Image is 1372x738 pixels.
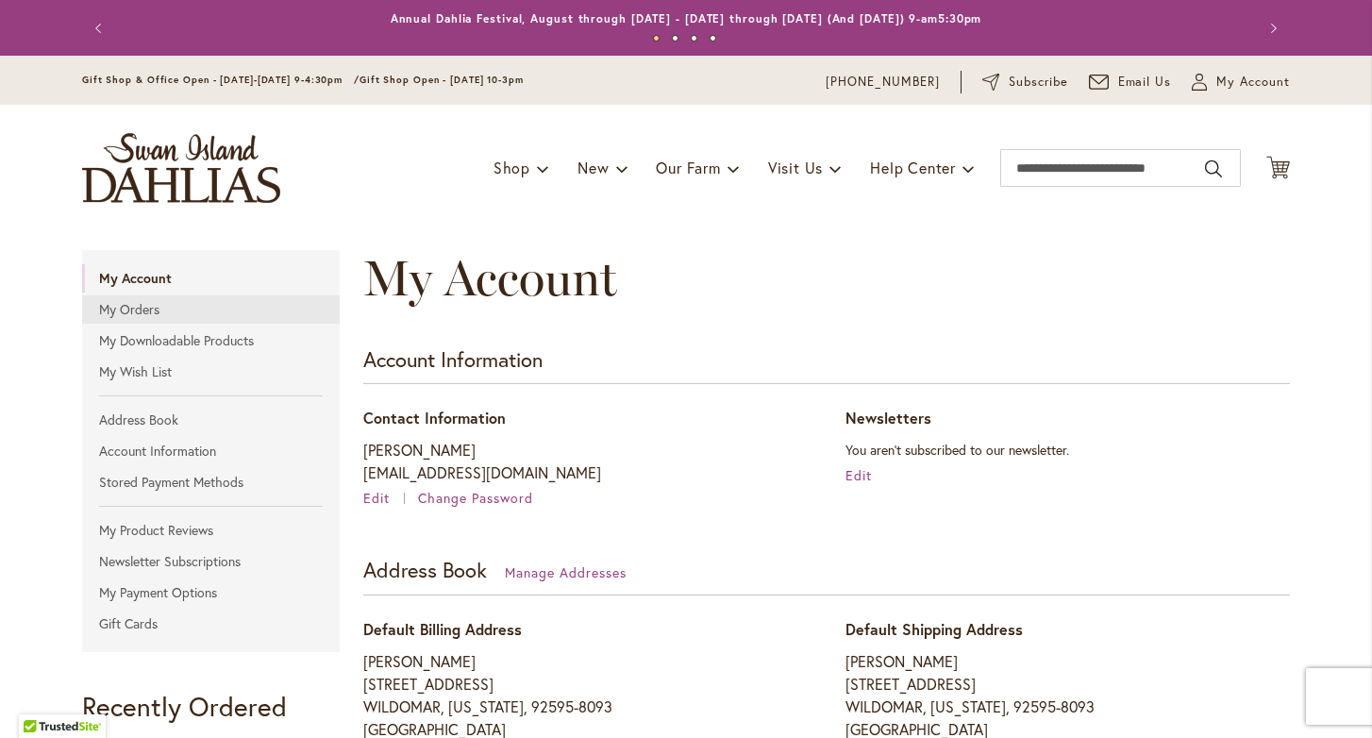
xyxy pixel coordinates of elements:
[656,158,720,177] span: Our Farm
[363,489,414,507] a: Edit
[710,35,716,42] button: 4 of 4
[845,408,931,428] span: Newsletters
[82,437,340,465] a: Account Information
[1009,73,1068,92] span: Subscribe
[82,327,340,355] a: My Downloadable Products
[845,466,872,484] a: Edit
[1089,73,1172,92] a: Email Us
[82,406,340,434] a: Address Book
[363,439,808,484] p: [PERSON_NAME] [EMAIL_ADDRESS][DOMAIN_NAME]
[845,619,1023,639] span: Default Shipping Address
[363,408,506,428] span: Contact Information
[363,556,487,583] strong: Address Book
[82,516,340,545] a: My Product Reviews
[360,74,524,86] span: Gift Shop Open - [DATE] 10-3pm
[82,74,360,86] span: Gift Shop & Office Open - [DATE]-[DATE] 9-4:30pm /
[391,11,982,25] a: Annual Dahlia Festival, August through [DATE] - [DATE] through [DATE] (And [DATE]) 9-am5:30pm
[826,73,940,92] a: [PHONE_NUMBER]
[768,158,823,177] span: Visit Us
[1252,9,1290,47] button: Next
[418,489,533,507] a: Change Password
[1118,73,1172,92] span: Email Us
[82,264,340,293] strong: My Account
[577,158,609,177] span: New
[82,358,340,386] a: My Wish List
[82,9,120,47] button: Previous
[82,468,340,496] a: Stored Payment Methods
[653,35,660,42] button: 1 of 4
[870,158,956,177] span: Help Center
[363,489,390,507] span: Edit
[82,689,287,724] strong: Recently Ordered
[363,619,522,639] span: Default Billing Address
[1216,73,1290,92] span: My Account
[14,671,67,724] iframe: Launch Accessibility Center
[1192,73,1290,92] button: My Account
[505,563,627,581] a: Manage Addresses
[363,345,543,373] strong: Account Information
[672,35,678,42] button: 2 of 4
[363,248,617,308] span: My Account
[494,158,530,177] span: Shop
[845,439,1290,461] p: You aren't subscribed to our newsletter.
[691,35,697,42] button: 3 of 4
[982,73,1068,92] a: Subscribe
[82,133,280,203] a: store logo
[82,610,340,638] a: Gift Cards
[82,295,340,324] a: My Orders
[82,579,340,607] a: My Payment Options
[82,547,340,576] a: Newsletter Subscriptions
